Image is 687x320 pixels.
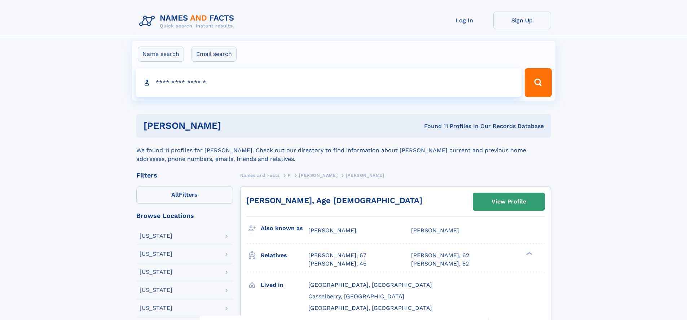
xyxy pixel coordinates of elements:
[136,137,551,163] div: We found 11 profiles for [PERSON_NAME]. Check out our directory to find information about [PERSON...
[411,260,469,268] a: [PERSON_NAME], 52
[308,251,366,259] a: [PERSON_NAME], 67
[136,68,522,97] input: search input
[308,227,356,234] span: [PERSON_NAME]
[492,193,526,210] div: View Profile
[140,269,172,275] div: [US_STATE]
[473,193,545,210] a: View Profile
[299,171,338,180] a: [PERSON_NAME]
[493,12,551,29] a: Sign Up
[525,68,551,97] button: Search Button
[411,251,469,259] a: [PERSON_NAME], 62
[171,191,179,198] span: All
[136,12,240,31] img: Logo Names and Facts
[308,260,366,268] a: [PERSON_NAME], 45
[140,305,172,311] div: [US_STATE]
[261,222,308,234] h3: Also known as
[140,233,172,239] div: [US_STATE]
[308,293,404,300] span: Casselberry, [GEOGRAPHIC_DATA]
[288,173,291,178] span: P
[308,304,432,311] span: [GEOGRAPHIC_DATA], [GEOGRAPHIC_DATA]
[288,171,291,180] a: P
[261,249,308,262] h3: Relatives
[138,47,184,62] label: Name search
[436,12,493,29] a: Log In
[246,196,422,205] a: [PERSON_NAME], Age [DEMOGRAPHIC_DATA]
[136,187,233,204] label: Filters
[308,281,432,288] span: [GEOGRAPHIC_DATA], [GEOGRAPHIC_DATA]
[261,279,308,291] h3: Lived in
[322,122,544,130] div: Found 11 Profiles In Our Records Database
[299,173,338,178] span: [PERSON_NAME]
[411,227,459,234] span: [PERSON_NAME]
[136,172,233,179] div: Filters
[136,212,233,219] div: Browse Locations
[140,251,172,257] div: [US_STATE]
[346,173,384,178] span: [PERSON_NAME]
[240,171,280,180] a: Names and Facts
[191,47,237,62] label: Email search
[144,121,323,130] h1: [PERSON_NAME]
[140,287,172,293] div: [US_STATE]
[524,251,533,256] div: ❯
